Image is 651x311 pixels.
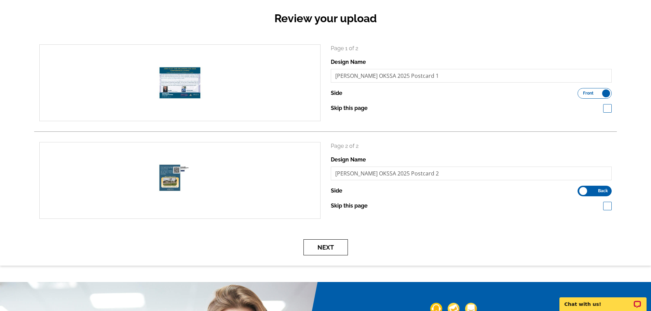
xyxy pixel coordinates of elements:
span: Back [598,189,608,193]
label: Design Name [331,58,366,66]
label: Design Name [331,156,366,164]
input: File Name [331,69,612,83]
p: Page 2 of 2 [331,142,612,150]
label: Skip this page [331,104,368,112]
iframe: LiveChat chat widget [555,289,651,311]
label: Skip this page [331,202,368,210]
p: Page 1 of 2 [331,44,612,53]
h2: Review your upload [34,12,617,25]
label: Side [331,187,342,195]
label: Side [331,89,342,97]
button: Next [303,239,348,255]
input: File Name [331,167,612,180]
span: Front [583,91,594,95]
